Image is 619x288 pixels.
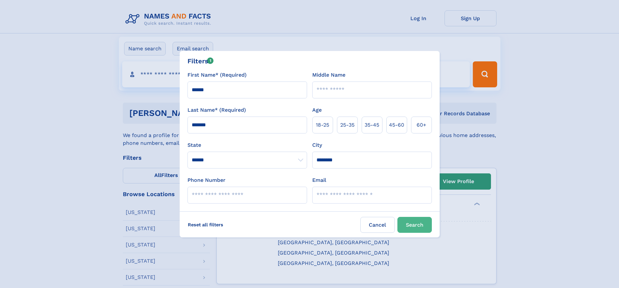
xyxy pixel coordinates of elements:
[312,106,322,114] label: Age
[312,176,326,184] label: Email
[417,121,426,129] span: 60+
[365,121,379,129] span: 35‑45
[187,106,246,114] label: Last Name* (Required)
[187,56,214,66] div: Filters
[360,217,395,233] label: Cancel
[312,71,345,79] label: Middle Name
[340,121,355,129] span: 25‑35
[389,121,404,129] span: 45‑60
[312,141,322,149] label: City
[187,176,226,184] label: Phone Number
[187,71,247,79] label: First Name* (Required)
[397,217,432,233] button: Search
[184,217,227,232] label: Reset all filters
[187,141,307,149] label: State
[316,121,329,129] span: 18‑25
